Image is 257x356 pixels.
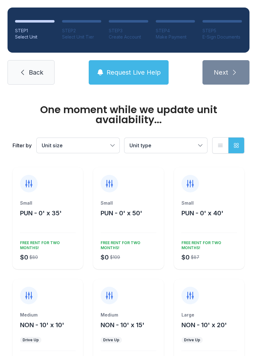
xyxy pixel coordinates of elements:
[20,253,28,262] div: $0
[124,138,207,153] button: Unit type
[103,338,119,343] div: Drive Up
[214,68,228,77] span: Next
[181,321,227,329] button: NON - 10' x 20'
[181,312,237,318] div: Large
[29,68,43,77] span: Back
[181,200,237,206] div: Small
[37,138,119,153] button: Unit size
[42,142,63,149] span: Unit size
[29,254,38,260] div: $80
[20,312,76,318] div: Medium
[101,209,142,217] button: PUN - 0' x 50'
[202,34,242,40] div: E-Sign Documents
[179,238,237,250] div: FREE RENT FOR TWO MONTHS!
[191,254,199,260] div: $87
[101,253,109,262] div: $0
[20,321,64,329] button: NON - 10' x 10'
[109,34,148,40] div: Create Account
[129,142,151,149] span: Unit type
[62,34,102,40] div: Select Unit Tier
[107,68,161,77] span: Request Live Help
[184,338,200,343] div: Drive Up
[20,209,62,217] button: PUN - 0' x 35'
[15,28,55,34] div: STEP 1
[23,338,39,343] div: Drive Up
[181,321,227,329] span: NON - 10' x 20'
[101,321,144,329] span: NON - 10' x 15'
[20,200,76,206] div: Small
[181,209,223,217] span: PUN - 0' x 40'
[18,238,76,250] div: FREE RENT FOR TWO MONTHS!
[15,34,55,40] div: Select Unit
[13,105,244,125] div: One moment while we update unit availability...
[181,253,190,262] div: $0
[101,209,142,217] span: PUN - 0' x 50'
[20,321,64,329] span: NON - 10' x 10'
[156,28,195,34] div: STEP 4
[20,209,62,217] span: PUN - 0' x 35'
[101,312,156,318] div: Medium
[110,254,120,260] div: $109
[101,200,156,206] div: Small
[109,28,148,34] div: STEP 3
[202,28,242,34] div: STEP 5
[156,34,195,40] div: Make Payment
[101,321,144,329] button: NON - 10' x 15'
[13,142,32,149] div: Filter by
[62,28,102,34] div: STEP 2
[181,209,223,217] button: PUN - 0' x 40'
[98,238,156,250] div: FREE RENT FOR TWO MONTHS!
